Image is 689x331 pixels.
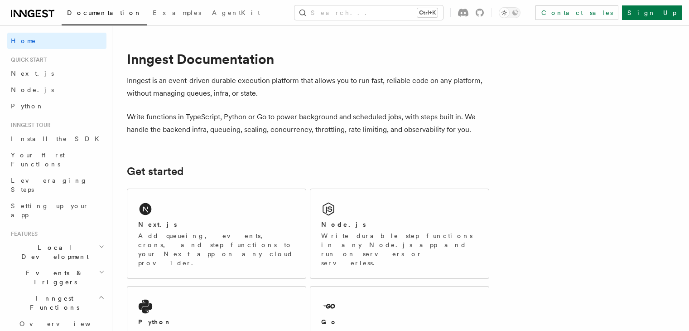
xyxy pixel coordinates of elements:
span: Events & Triggers [7,268,99,287]
h2: Go [321,317,337,326]
span: Node.js [11,86,54,93]
h2: Python [138,317,172,326]
a: Home [7,33,106,49]
span: Quick start [7,56,47,63]
a: Next.js [7,65,106,82]
a: Sign Up [622,5,682,20]
span: AgentKit [212,9,260,16]
a: Node.jsWrite durable step functions in any Node.js app and run on servers or serverless. [310,189,489,279]
p: Inngest is an event-driven durable execution platform that allows you to run fast, reliable code ... [127,74,489,100]
button: Toggle dark mode [499,7,520,18]
a: Leveraging Steps [7,172,106,198]
button: Local Development [7,239,106,265]
span: Local Development [7,243,99,261]
span: Documentation [67,9,142,16]
h2: Next.js [138,220,177,229]
span: Examples [153,9,201,16]
a: Examples [147,3,207,24]
h2: Node.js [321,220,366,229]
span: Inngest tour [7,122,51,129]
span: Next.js [11,70,54,77]
span: Inngest Functions [7,294,98,312]
a: Setting up your app [7,198,106,223]
span: Install the SDK [11,135,105,142]
a: Install the SDK [7,131,106,147]
button: Inngest Functions [7,290,106,316]
span: Your first Functions [11,151,65,168]
button: Search...Ctrl+K [294,5,443,20]
p: Write functions in TypeScript, Python or Go to power background and scheduled jobs, with steps bu... [127,111,489,136]
p: Add queueing, events, crons, and step functions to your Next app on any cloud provider. [138,231,295,268]
a: Documentation [62,3,147,25]
span: Setting up your app [11,202,89,219]
span: Python [11,102,44,110]
a: Python [7,98,106,114]
a: Your first Functions [7,147,106,172]
a: Get started [127,165,183,178]
p: Write durable step functions in any Node.js app and run on servers or serverless. [321,231,478,268]
h1: Inngest Documentation [127,51,489,67]
a: Node.js [7,82,106,98]
span: Features [7,230,38,238]
a: AgentKit [207,3,265,24]
button: Events & Triggers [7,265,106,290]
span: Overview [19,320,113,327]
a: Contact sales [535,5,618,20]
span: Leveraging Steps [11,177,87,193]
a: Next.jsAdd queueing, events, crons, and step functions to your Next app on any cloud provider. [127,189,306,279]
span: Home [11,36,36,45]
kbd: Ctrl+K [417,8,438,17]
